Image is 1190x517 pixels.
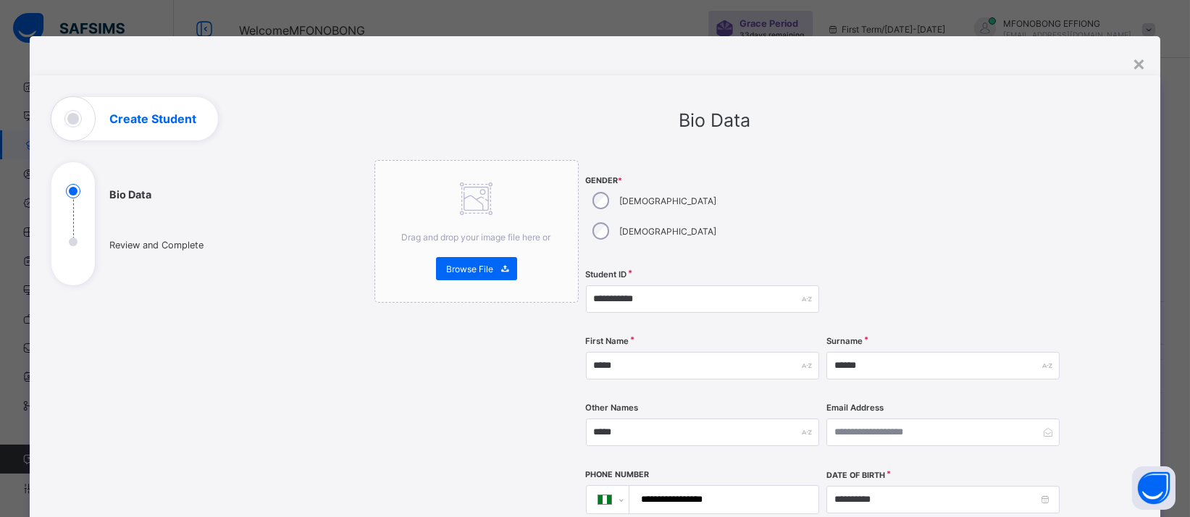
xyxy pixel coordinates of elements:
label: [DEMOGRAPHIC_DATA] [619,196,716,206]
label: Phone Number [586,470,650,479]
button: Open asap [1132,466,1176,510]
span: Drag and drop your image file here or [402,232,551,243]
span: Gender [586,176,819,185]
label: Other Names [586,403,639,413]
div: Drag and drop your image file here orBrowse File [374,160,579,303]
span: Browse File [447,264,494,274]
span: Bio Data [679,109,750,131]
label: First Name [586,336,629,346]
label: Student ID [586,269,627,279]
label: Date of Birth [826,471,885,480]
div: × [1132,51,1146,75]
h1: Create Student [109,113,196,125]
label: [DEMOGRAPHIC_DATA] [619,226,716,237]
label: Surname [826,336,863,346]
label: Email Address [826,403,884,413]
